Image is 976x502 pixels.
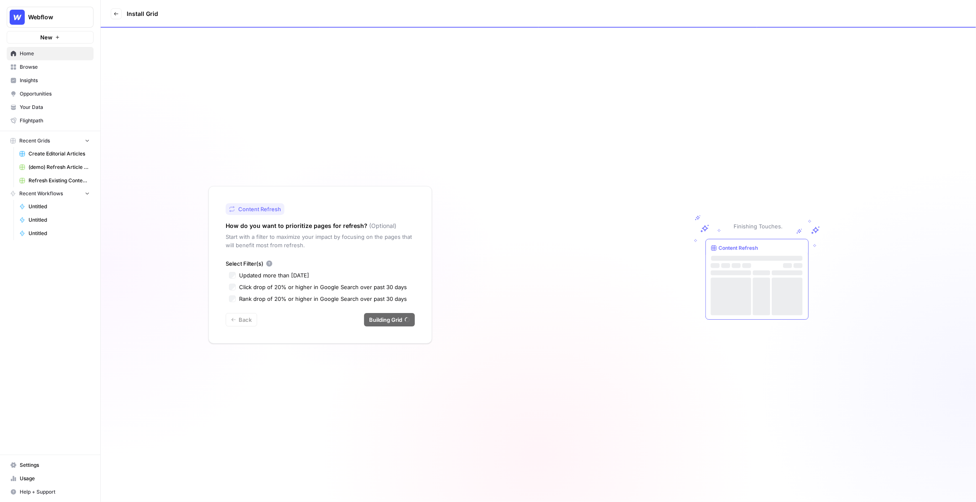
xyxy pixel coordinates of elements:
[7,7,94,28] button: Workspace: Webflow
[7,458,94,472] a: Settings
[229,295,236,302] input: Rank drop of 20% or higher in Google Search over past 30 days
[20,461,90,469] span: Settings
[238,205,281,213] span: Content Refresh
[7,60,94,74] a: Browse
[7,114,94,127] a: Flightpath
[781,222,783,230] span: .
[7,101,94,114] a: Your Data
[226,313,257,326] button: Back
[7,472,94,485] a: Usage
[239,295,407,303] div: Rank drop of 20% or higher in Google Search over past 30 days
[29,203,90,210] span: Untitled
[7,135,94,147] button: Recent Grids
[7,187,94,200] button: Recent Workflows
[20,104,90,111] span: Your Data
[28,13,79,21] span: Webflow
[734,222,781,230] p: Finishing Touches
[7,47,94,60] a: Home
[20,50,90,57] span: Home
[29,177,90,184] span: Refresh Existing Content (15)
[226,233,415,249] p: Start with a filter to maximize your impact by focusing on the pages that will benefit most from ...
[229,272,236,279] input: Updated more than [DATE]
[40,33,52,41] span: New
[19,137,50,145] span: Recent Grids
[239,316,252,324] span: Back
[16,227,94,240] a: Untitled
[16,200,94,213] a: Untitled
[718,244,758,252] span: Content Refresh
[20,475,90,482] span: Usage
[20,117,90,124] span: Flightpath
[29,163,90,171] span: (demo) Refresh Article Content & Analysis
[127,10,158,18] h3: Install Grid
[20,77,90,84] span: Insights
[10,10,25,25] img: Webflow Logo
[7,31,94,44] button: New
[239,271,309,279] div: Updated more than [DATE]
[7,87,94,101] a: Opportunities
[229,284,236,290] input: Click drop of 20% or higher in Google Search over past 30 days
[364,313,415,326] button: Building Grid
[369,222,396,230] span: (Optional)
[20,488,90,496] span: Help + Support
[16,213,94,227] a: Untitled
[29,216,90,224] span: Untitled
[369,316,402,324] span: Building Grid
[239,283,407,291] div: Click drop of 20% or higher in Google Search over past 30 days
[226,259,263,268] span: Select Filter(s)
[226,222,367,230] h2: How do you want to prioritize pages for refresh?
[7,485,94,499] button: Help + Support
[16,147,94,160] a: Create Editorial Articles
[16,174,94,187] a: Refresh Existing Content (15)
[29,230,90,237] span: Untitled
[16,160,94,174] a: (demo) Refresh Article Content & Analysis
[29,150,90,158] span: Create Editorial Articles
[20,63,90,71] span: Browse
[19,190,63,197] span: Recent Workflows
[20,90,90,98] span: Opportunities
[7,74,94,87] a: Insights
